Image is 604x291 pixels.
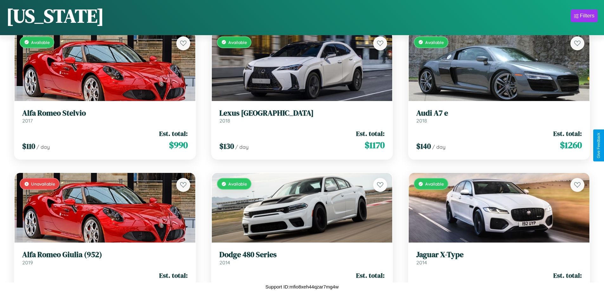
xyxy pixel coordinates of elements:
[6,3,104,29] h1: [US_STATE]
[219,141,234,151] span: $ 130
[219,250,385,259] h3: Dodge 480 Series
[553,271,582,280] span: Est. total:
[425,181,444,187] span: Available
[416,250,582,266] a: Jaguar X-Type2014
[219,109,385,124] a: Lexus [GEOGRAPHIC_DATA]2018
[416,109,582,118] h3: Audi A7 e
[553,129,582,138] span: Est. total:
[365,139,385,151] span: $ 1170
[31,40,50,45] span: Available
[219,259,230,266] span: 2014
[22,259,33,266] span: 2019
[416,109,582,124] a: Audi A7 e2018
[265,282,339,291] p: Support ID: mfio8xeh44qzar7mg4w
[560,139,582,151] span: $ 1260
[22,109,188,118] h3: Alfa Romeo Stelvio
[22,117,33,124] span: 2017
[416,259,427,266] span: 2014
[416,117,427,124] span: 2018
[36,144,50,150] span: / day
[169,139,188,151] span: $ 990
[235,144,249,150] span: / day
[580,13,594,19] div: Filters
[219,250,385,266] a: Dodge 480 Series2014
[228,40,247,45] span: Available
[159,129,188,138] span: Est. total:
[22,109,188,124] a: Alfa Romeo Stelvio2017
[416,250,582,259] h3: Jaguar X-Type
[159,271,188,280] span: Est. total:
[356,271,385,280] span: Est. total:
[571,9,598,22] button: Filters
[356,129,385,138] span: Est. total:
[22,250,188,266] a: Alfa Romeo Giulia (952)2019
[22,141,35,151] span: $ 110
[22,250,188,259] h3: Alfa Romeo Giulia (952)
[432,144,445,150] span: / day
[596,133,601,158] div: Give Feedback
[219,117,230,124] span: 2018
[31,181,55,187] span: Unavailable
[416,141,431,151] span: $ 140
[425,40,444,45] span: Available
[219,109,385,118] h3: Lexus [GEOGRAPHIC_DATA]
[228,181,247,187] span: Available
